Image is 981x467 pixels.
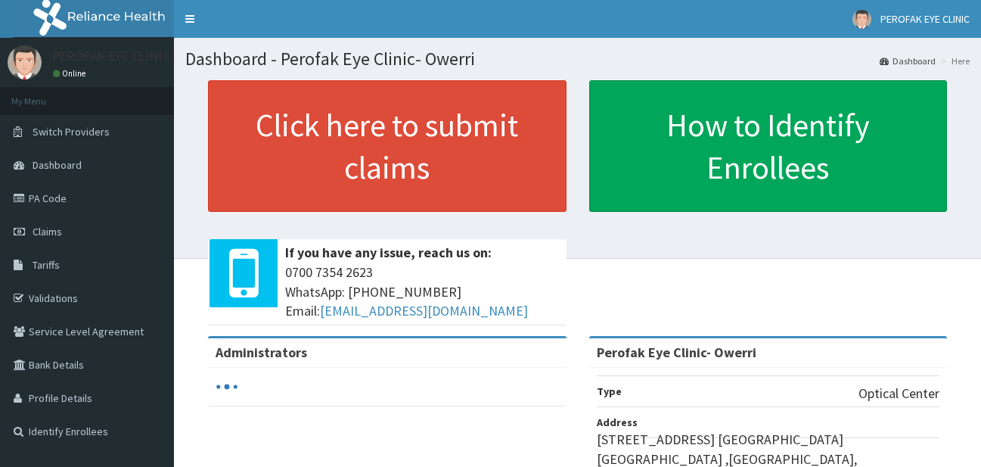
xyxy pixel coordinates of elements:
[216,344,307,361] b: Administrators
[208,80,567,212] a: Click here to submit claims
[285,263,559,321] span: 0700 7354 2623 WhatsApp: [PHONE_NUMBER] Email:
[33,158,82,172] span: Dashboard
[858,384,939,403] p: Optical Center
[33,125,110,139] span: Switch Providers
[589,80,948,212] a: How to Identify Enrollees
[880,54,936,67] a: Dashboard
[216,375,238,398] svg: audio-loading
[320,302,528,319] a: [EMAIL_ADDRESS][DOMAIN_NAME]
[852,10,871,29] img: User Image
[597,416,638,429] b: Address
[33,258,60,272] span: Tariffs
[937,54,970,67] li: Here
[53,49,170,63] p: PEROFAK EYE CLINIC
[33,225,62,238] span: Claims
[880,12,970,26] span: PEROFAK EYE CLINIC
[597,384,622,398] b: Type
[8,45,42,79] img: User Image
[53,68,89,79] a: Online
[185,49,970,69] h1: Dashboard - Perofak Eye Clinic- Owerri
[285,244,492,261] b: If you have any issue, reach us on:
[597,344,756,361] strong: Perofak Eye Clinic- Owerri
